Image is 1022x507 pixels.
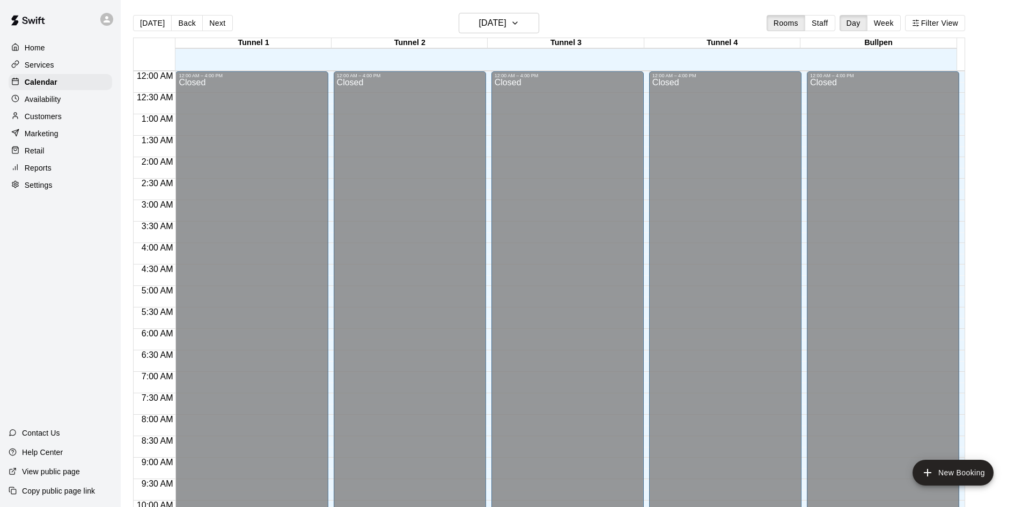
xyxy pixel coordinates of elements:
span: 3:30 AM [139,222,176,231]
div: Tunnel 4 [644,38,800,48]
button: add [913,460,994,486]
a: Availability [9,91,112,107]
p: Home [25,42,45,53]
button: Rooms [767,15,805,31]
a: Calendar [9,74,112,90]
h6: [DATE] [479,16,506,31]
span: 6:30 AM [139,350,176,359]
button: Staff [805,15,835,31]
span: 7:30 AM [139,393,176,402]
a: Reports [9,160,112,176]
span: 3:00 AM [139,200,176,209]
span: 8:30 AM [139,436,176,445]
p: Help Center [22,447,63,458]
button: Day [840,15,867,31]
button: Back [171,15,203,31]
div: Tunnel 3 [488,38,644,48]
a: Customers [9,108,112,124]
button: [DATE] [133,15,172,31]
button: [DATE] [459,13,539,33]
span: 9:00 AM [139,458,176,467]
span: 9:30 AM [139,479,176,488]
p: Settings [25,180,53,190]
span: 1:00 AM [139,114,176,123]
p: Availability [25,94,61,105]
a: Home [9,40,112,56]
span: 12:30 AM [134,93,176,102]
button: Filter View [905,15,965,31]
p: Marketing [25,128,58,139]
span: 1:30 AM [139,136,176,145]
a: Retail [9,143,112,159]
p: Copy public page link [22,486,95,496]
div: Bullpen [800,38,957,48]
span: 7:00 AM [139,372,176,381]
p: Customers [25,111,62,122]
p: View public page [22,466,80,477]
button: Week [867,15,901,31]
div: 12:00 AM – 4:00 PM [179,73,325,78]
span: 5:00 AM [139,286,176,295]
p: Services [25,60,54,70]
p: Reports [25,163,52,173]
span: 6:00 AM [139,329,176,338]
span: 8:00 AM [139,415,176,424]
div: 12:00 AM – 4:00 PM [810,73,956,78]
a: Settings [9,177,112,193]
span: 4:30 AM [139,264,176,274]
span: 2:30 AM [139,179,176,188]
p: Retail [25,145,45,156]
div: Tunnel 1 [175,38,332,48]
button: Next [202,15,232,31]
p: Contact Us [22,428,60,438]
span: 2:00 AM [139,157,176,166]
div: 12:00 AM – 4:00 PM [495,73,641,78]
a: Services [9,57,112,73]
span: 5:30 AM [139,307,176,317]
p: Calendar [25,77,57,87]
div: 12:00 AM – 4:00 PM [652,73,798,78]
div: Tunnel 2 [332,38,488,48]
span: 12:00 AM [134,71,176,80]
span: 4:00 AM [139,243,176,252]
div: 12:00 AM – 4:00 PM [337,73,483,78]
a: Marketing [9,126,112,142]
